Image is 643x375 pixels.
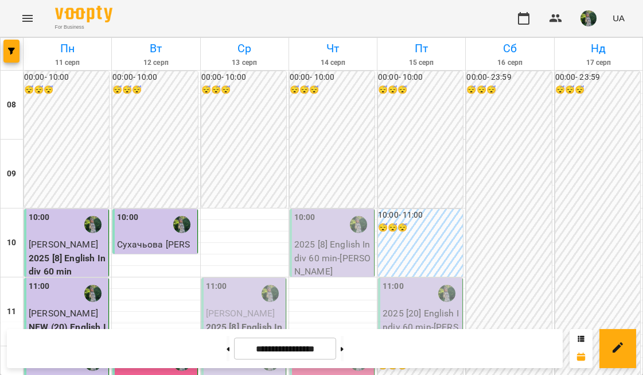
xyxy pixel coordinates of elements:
h6: 10 [7,237,16,249]
h6: 14 серп [291,57,375,68]
label: 10:00 [29,211,50,224]
h6: Сб [467,40,552,57]
h6: 15 серп [379,57,463,68]
h6: 11 серп [25,57,110,68]
p: NEW (20) English Indiv 60 min [29,320,106,347]
h6: 😴😴😴 [112,84,197,96]
img: Ряба Надія Федорівна (а) [84,216,102,233]
h6: 😴😴😴 [466,84,551,96]
button: UA [608,7,629,29]
label: 10:00 [117,211,138,224]
p: 2025 [8] English Indiv 60 min - [PERSON_NAME] [294,238,372,279]
span: For Business [55,24,112,31]
h6: 00:00 - 10:00 [24,71,109,84]
h6: 00:00 - 10:00 [112,71,197,84]
h6: 12 серп [114,57,198,68]
h6: 08 [7,99,16,111]
h6: Пт [379,40,463,57]
h6: 00:00 - 23:59 [555,71,640,84]
button: Menu [14,5,41,32]
label: 10:00 [294,211,315,224]
span: [PERSON_NAME] [29,308,98,319]
h6: Вт [114,40,198,57]
h6: Пн [25,40,110,57]
span: [PERSON_NAME] [206,308,275,319]
h6: Чт [291,40,375,57]
label: 11:00 [383,280,404,293]
p: 2025 [20] English Indiv 60 min - [PERSON_NAME] [383,307,460,347]
h6: 😴😴😴 [378,84,463,96]
p: 2025 [8] English Indiv 60 min [206,320,283,347]
h6: 😴😴😴 [24,84,109,96]
img: Ряба Надія Федорівна (а) [350,216,367,233]
h6: 11 [7,306,16,318]
img: Ряба Надія Федорівна (а) [262,285,279,302]
h6: 13 серп [202,57,287,68]
span: Сухачьова [PERSON_NAME] [117,239,190,264]
img: Ряба Надія Федорівна (а) [438,285,455,302]
h6: 😴😴😴 [555,84,640,96]
h6: 09 [7,168,16,180]
img: Voopty Logo [55,6,112,22]
h6: 00:00 - 10:00 [378,71,463,84]
p: 2025 [8] English Indiv 60 min [29,252,106,279]
h6: 00:00 - 10:00 [290,71,375,84]
h6: 😴😴😴 [290,84,375,96]
label: 11:00 [206,280,227,293]
img: 429a96cc9ef94a033d0b11a5387a5960.jfif [580,10,597,26]
h6: 17 серп [556,57,641,68]
h6: 10:00 - 11:00 [378,209,463,222]
h6: Нд [556,40,641,57]
h6: 00:00 - 10:00 [201,71,286,84]
img: Ряба Надія Федорівна (а) [173,216,190,233]
h6: 😴😴😴 [201,84,286,96]
h6: Ср [202,40,287,57]
span: [PERSON_NAME] [29,239,98,250]
h6: 😴😴😴 [378,222,463,234]
img: Ряба Надія Федорівна (а) [84,285,102,302]
span: UA [613,12,625,24]
h6: 16 серп [467,57,552,68]
h6: 00:00 - 23:59 [466,71,551,84]
label: 11:00 [29,280,50,293]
